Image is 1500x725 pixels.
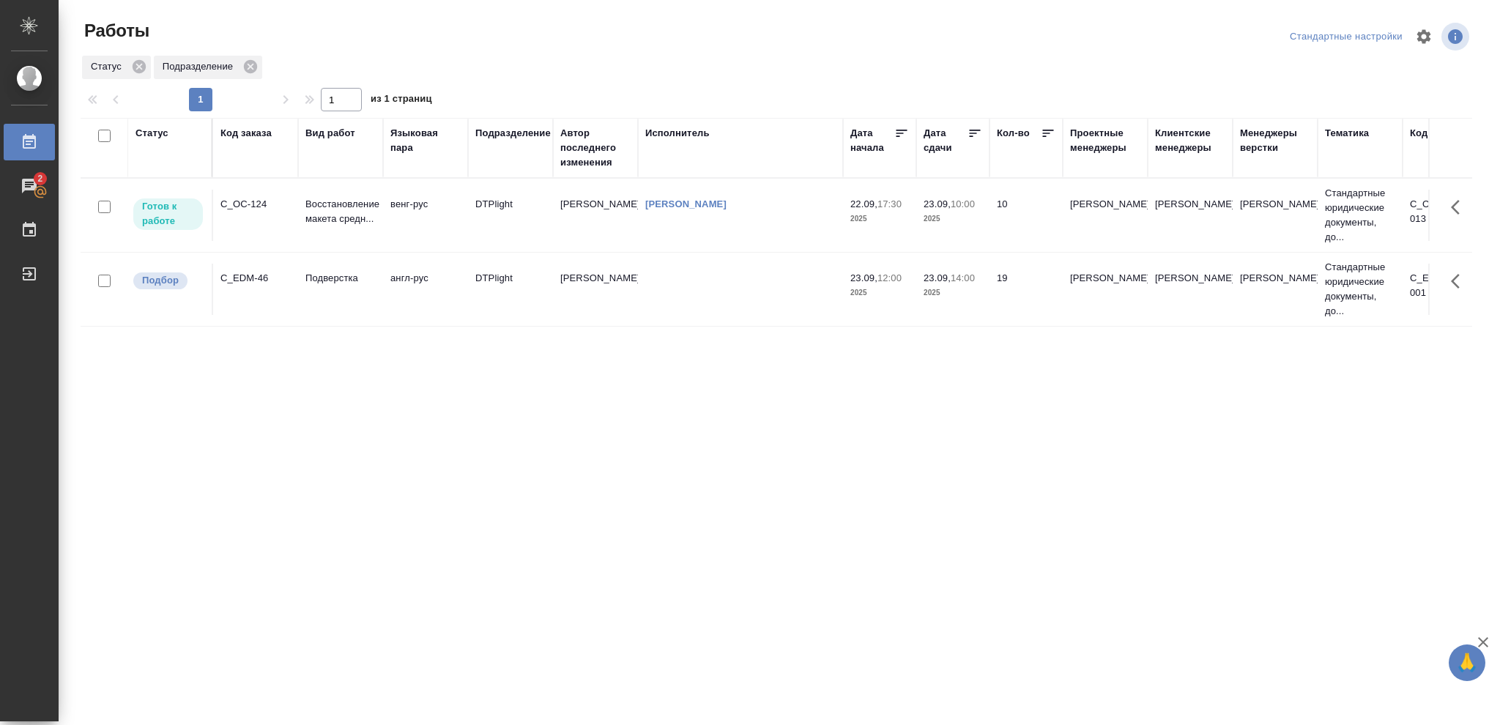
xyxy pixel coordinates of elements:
div: Подразделение [475,126,551,141]
p: 23.09, [924,272,951,283]
div: Дата сдачи [924,126,968,155]
td: DTPlight [468,190,553,241]
p: 12:00 [877,272,902,283]
p: 22.09, [850,198,877,209]
div: Подразделение [154,56,262,79]
td: англ-рус [383,264,468,315]
div: Клиентские менеджеры [1155,126,1225,155]
p: 23.09, [850,272,877,283]
p: [PERSON_NAME] [1240,271,1310,286]
a: 2 [4,168,55,204]
button: Здесь прячутся важные кнопки [1442,190,1477,225]
td: C_OC-124-WK-013 [1403,190,1488,241]
p: Стандартные юридические документы, до... [1325,260,1395,319]
td: [PERSON_NAME] [1063,264,1148,315]
div: C_OC-124 [220,197,291,212]
p: 10:00 [951,198,975,209]
div: Исполнитель [645,126,710,141]
p: Подбор [142,273,179,288]
p: Подразделение [163,59,238,74]
a: [PERSON_NAME] [645,198,727,209]
span: из 1 страниц [371,90,432,111]
p: Готов к работе [142,199,194,228]
p: [PERSON_NAME] [1240,197,1310,212]
div: Исполнитель может приступить к работе [132,197,204,231]
div: Менеджеры верстки [1240,126,1310,155]
p: 23.09, [924,198,951,209]
div: Можно подбирать исполнителей [132,271,204,291]
div: Кол-во [997,126,1030,141]
td: [PERSON_NAME] [553,190,638,241]
p: Подверстка [305,271,376,286]
td: венг-рус [383,190,468,241]
div: Статус [82,56,151,79]
button: 🙏 [1449,644,1485,681]
button: Здесь прячутся важные кнопки [1442,264,1477,299]
div: Код работы [1410,126,1466,141]
div: split button [1286,26,1406,48]
div: Языковая пара [390,126,461,155]
p: 2025 [924,286,982,300]
p: Стандартные юридические документы, до... [1325,186,1395,245]
span: Работы [81,19,149,42]
p: 14:00 [951,272,975,283]
p: 2025 [924,212,982,226]
td: 19 [990,264,1063,315]
span: Посмотреть информацию [1441,23,1472,51]
td: 10 [990,190,1063,241]
td: [PERSON_NAME] [1148,264,1233,315]
span: 🙏 [1455,647,1479,678]
div: Код заказа [220,126,272,141]
div: Вид работ [305,126,355,141]
div: Дата начала [850,126,894,155]
span: 2 [29,171,51,186]
div: C_EDM-46 [220,271,291,286]
td: [PERSON_NAME] [1063,190,1148,241]
td: C_EDM-46-WK-001 [1403,264,1488,315]
p: 2025 [850,212,909,226]
div: Тематика [1325,126,1369,141]
td: DTPlight [468,264,553,315]
div: Проектные менеджеры [1070,126,1140,155]
td: [PERSON_NAME] [1148,190,1233,241]
p: Восстановление макета средн... [305,197,376,226]
div: Статус [135,126,168,141]
div: Автор последнего изменения [560,126,631,170]
td: [PERSON_NAME] [553,264,638,315]
p: Статус [91,59,127,74]
p: 2025 [850,286,909,300]
p: 17:30 [877,198,902,209]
